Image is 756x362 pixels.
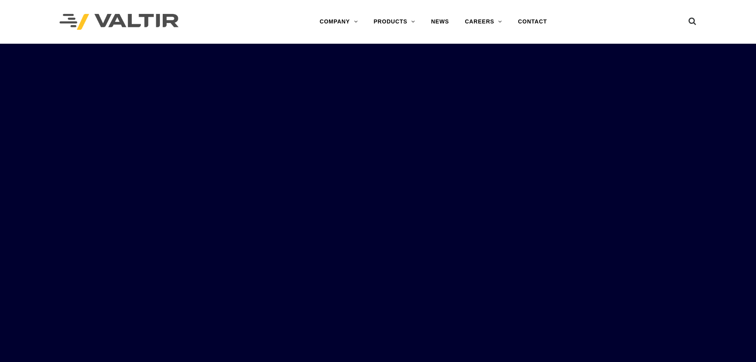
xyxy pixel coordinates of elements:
a: PRODUCTS [365,14,423,30]
a: CAREERS [457,14,510,30]
a: COMPANY [312,14,365,30]
img: Valtir [60,14,179,30]
a: CONTACT [510,14,555,30]
a: NEWS [423,14,457,30]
